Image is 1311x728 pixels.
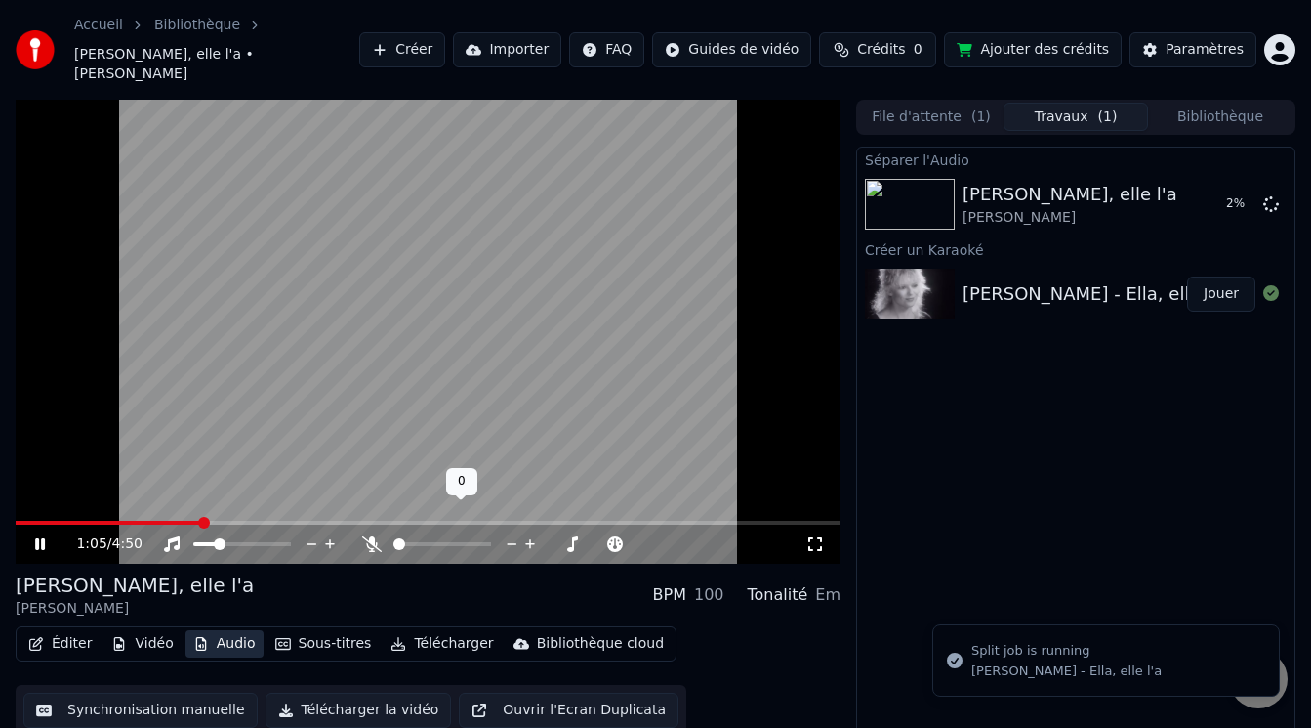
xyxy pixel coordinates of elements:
[383,630,501,658] button: Télécharger
[1166,40,1244,60] div: Paramètres
[446,468,477,495] div: 0
[74,45,359,84] span: [PERSON_NAME], elle l'a • [PERSON_NAME]
[963,208,1177,228] div: [PERSON_NAME]
[859,103,1004,131] button: File d'attente
[74,16,359,84] nav: breadcrumb
[653,583,686,607] div: BPM
[16,572,254,599] div: [PERSON_NAME], elle l'a
[857,40,905,60] span: Crédits
[569,32,644,67] button: FAQ
[537,634,664,654] div: Bibliothèque cloud
[1098,107,1118,127] span: ( 1 )
[103,630,181,658] button: Vidéo
[1129,32,1256,67] button: Paramètres
[914,40,922,60] span: 0
[1004,103,1148,131] button: Travaux
[76,535,106,554] span: 1:05
[267,630,380,658] button: Sous-titres
[1148,103,1292,131] button: Bibliothèque
[185,630,264,658] button: Audio
[16,599,254,619] div: [PERSON_NAME]
[1187,277,1255,312] button: Jouer
[20,630,100,658] button: Éditer
[359,32,445,67] button: Créer
[963,181,1177,208] div: [PERSON_NAME], elle l'a
[944,32,1122,67] button: Ajouter des crédits
[16,30,55,69] img: youka
[23,693,258,728] button: Synchronisation manuelle
[112,535,143,554] span: 4:50
[76,535,123,554] div: /
[694,583,724,607] div: 100
[154,16,240,35] a: Bibliothèque
[748,583,808,607] div: Tonalité
[857,148,1294,171] div: Séparer l'Audio
[857,237,1294,261] div: Créer un Karaoké
[819,32,936,67] button: Crédits0
[971,641,1162,661] div: Split job is running
[266,693,452,728] button: Télécharger la vidéo
[971,663,1162,680] div: [PERSON_NAME] - Ella, elle l'a
[453,32,561,67] button: Importer
[971,107,991,127] span: ( 1 )
[815,583,840,607] div: Em
[652,32,811,67] button: Guides de vidéo
[74,16,123,35] a: Accueil
[963,280,1226,308] div: [PERSON_NAME] - Ella, elle l'a
[459,693,678,728] button: Ouvrir l'Ecran Duplicata
[1226,196,1255,212] div: 2 %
